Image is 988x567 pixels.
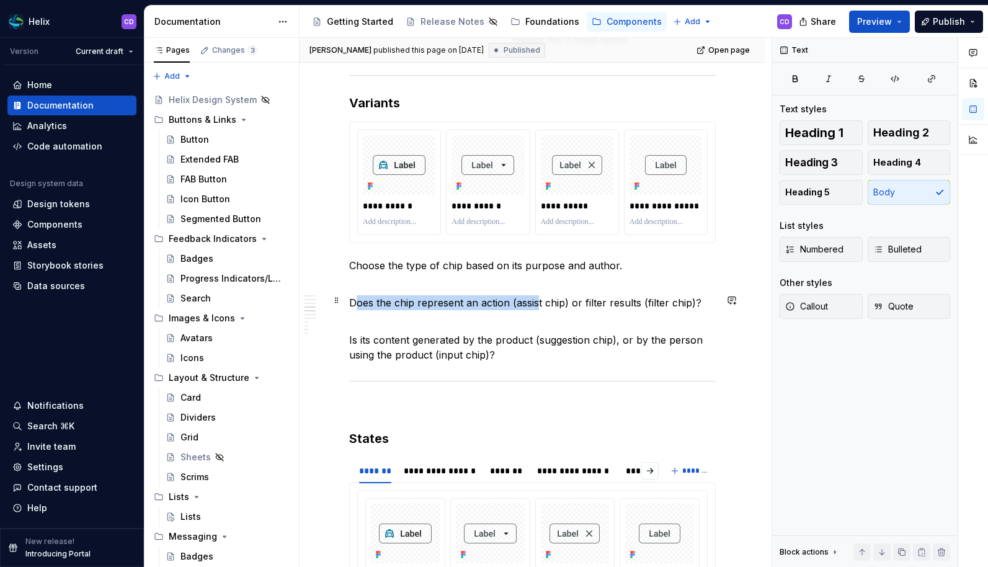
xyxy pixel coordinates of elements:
button: Heading 3 [780,150,863,175]
a: Invite team [7,437,136,457]
div: Text styles [780,103,827,115]
span: Share [811,16,836,28]
button: Search ⌘K [7,416,136,436]
button: Notifications [7,396,136,416]
p: Choose the type of chip based on its purpose and author. [349,258,716,273]
div: Pages [154,45,190,55]
a: Scrims [161,467,294,487]
button: Bulleted [868,237,951,262]
a: Progress Indicators/Loaders [161,269,294,288]
div: FAB Button [180,173,227,185]
div: Images & Icons [149,308,294,328]
div: Scrims [180,471,209,483]
p: Does the chip represent an action (assist chip) or filter results (filter chip)? [349,280,716,310]
button: Add [149,68,195,85]
a: Grid [161,427,294,447]
p: Introducing Portal [25,549,91,559]
a: Foundations [505,12,584,32]
button: Preview [849,11,910,33]
a: Icons [161,348,294,368]
button: Help [7,498,136,518]
div: Notifications [27,400,84,412]
div: Contact support [27,481,97,494]
span: 3 [247,45,257,55]
div: Layout & Structure [149,368,294,388]
div: Card [180,391,201,404]
button: HelixCD [2,8,141,35]
div: Components [607,16,662,28]
span: [PERSON_NAME] [309,45,372,55]
div: Release Notes [421,16,484,28]
div: Design tokens [27,198,90,210]
div: Segmented Button [180,213,261,225]
button: Heading 4 [868,150,951,175]
div: List styles [780,220,824,232]
button: Share [793,11,844,33]
div: Block actions [780,543,840,561]
a: Components [7,215,136,234]
div: published this page on [DATE] [373,45,484,55]
div: Search [180,292,211,305]
div: Documentation [27,99,94,112]
a: Card [161,388,294,408]
a: Code automation [7,136,136,156]
span: Open page [708,45,750,55]
a: Avatars [161,328,294,348]
span: Heading 5 [785,186,830,199]
p: New release! [25,537,74,547]
div: Design system data [10,179,83,189]
div: Messaging [149,527,294,547]
div: Grid [180,431,198,444]
button: Current draft [70,43,139,60]
button: Callout [780,294,863,319]
a: Components [587,12,667,32]
div: Badges [180,550,213,563]
span: Bulleted [873,243,922,256]
div: CD [780,17,790,27]
span: Heading 4 [873,156,921,169]
div: Data sources [27,280,85,292]
div: Images & Icons [169,312,235,324]
a: Button [161,130,294,150]
div: CD [124,17,134,27]
div: Getting Started [327,16,393,28]
span: Callout [785,300,828,313]
div: Assets [27,239,56,251]
div: Helix Design System [169,94,257,106]
div: Helix [29,16,50,28]
span: Numbered [785,243,843,256]
span: Add [164,71,180,81]
h3: Variants [349,94,716,112]
a: Lists [161,507,294,527]
div: Avatars [180,332,213,344]
div: Storybook stories [27,259,104,272]
div: Invite team [27,440,76,453]
a: Analytics [7,116,136,136]
div: Sheets [180,451,211,463]
a: Data sources [7,276,136,296]
a: Extended FAB [161,150,294,169]
div: Badges [180,252,213,265]
a: Design tokens [7,194,136,214]
div: Lists [180,511,201,523]
div: Icon Button [180,193,230,205]
div: Code automation [27,140,102,153]
span: Heading 3 [785,156,838,169]
div: Analytics [27,120,67,132]
div: Dividers [180,411,216,424]
button: Heading 5 [780,180,863,205]
div: Other styles [780,277,832,289]
div: Lists [149,487,294,507]
a: Sheets [161,447,294,467]
button: Add [669,13,716,30]
span: Preview [857,16,892,28]
a: Documentation [7,96,136,115]
img: f6f21888-ac52-4431-a6ea-009a12e2bf23.png [9,14,24,29]
a: Helix Design System [149,90,294,110]
div: Button [180,133,209,146]
span: Heading 2 [873,127,929,139]
button: Publish [915,11,983,33]
a: Open page [693,42,755,59]
a: Storybook stories [7,256,136,275]
div: Buttons & Links [169,114,236,126]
